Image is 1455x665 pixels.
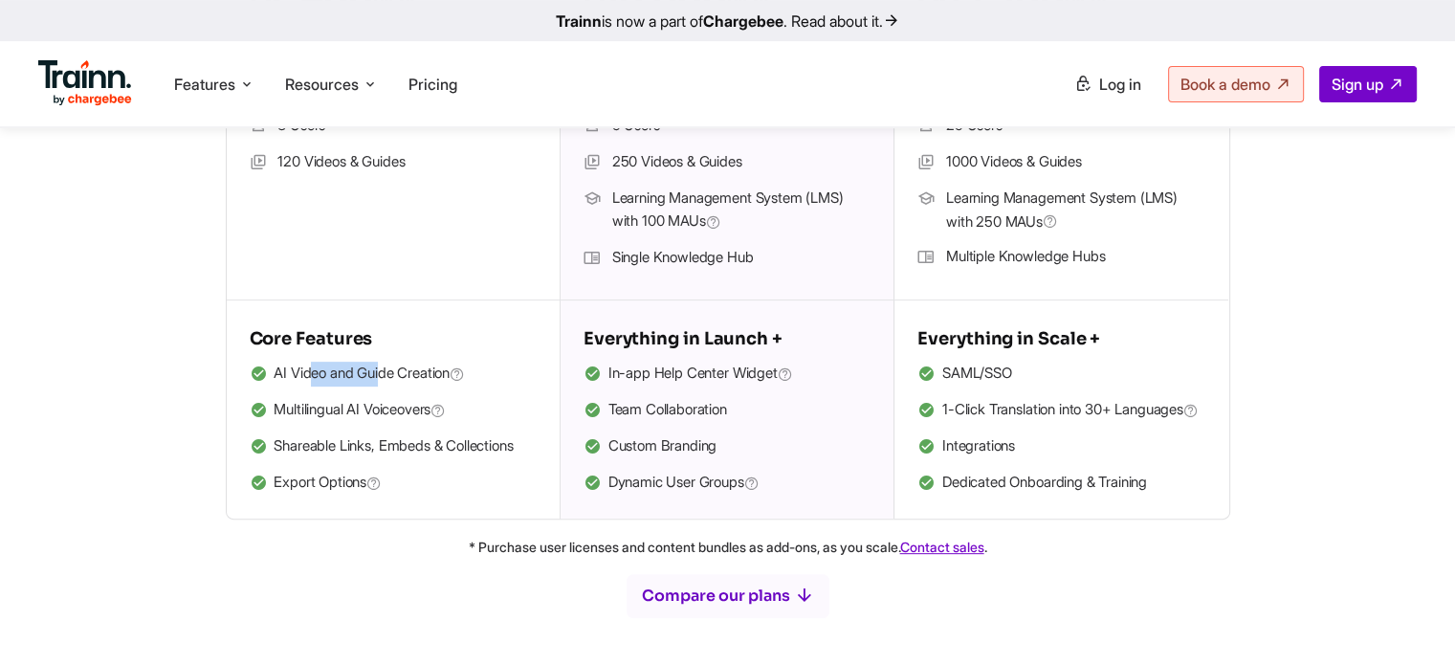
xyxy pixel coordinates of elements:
span: Learning Management System (LMS) with 250 MAUs [946,187,1205,233]
span: Multilingual AI Voiceovers [274,398,446,423]
span: Resources [285,74,359,95]
li: 120 Videos & Guides [250,150,537,175]
b: Trainn [556,11,602,31]
li: Multiple Knowledge Hubs [917,245,1205,270]
li: Dedicated Onboarding & Training [917,471,1205,496]
span: Log in [1099,75,1141,94]
span: 1-Click Translation into 30+ Languages [942,398,1199,423]
img: Trainn Logo [38,60,132,106]
iframe: Chat Widget [1359,573,1455,665]
span: Features [174,74,235,95]
span: Learning Management System (LMS) with 100 MAUs [612,187,871,234]
a: Pricing [408,75,457,94]
li: Shareable Links, Embeds & Collections [250,434,537,459]
a: Contact sales [900,539,984,555]
li: 1000 Videos & Guides [917,150,1205,175]
li: 250 Videos & Guides [584,150,871,175]
span: Dynamic User Groups [608,471,760,496]
li: Single Knowledge Hub [584,246,871,271]
a: Book a demo [1168,66,1304,102]
span: Export Options [274,471,382,496]
b: Chargebee [703,11,783,31]
a: Sign up [1319,66,1417,102]
li: SAML/SSO [917,362,1205,387]
a: Log in [1063,67,1153,101]
button: Compare our plans [626,573,830,619]
li: Custom Branding [584,434,871,459]
h5: Everything in Launch + [584,323,871,354]
span: AI Video and Guide Creation [274,362,465,387]
span: Sign up [1332,75,1383,94]
h5: Everything in Scale + [917,323,1205,354]
p: * Purchase user licenses and content bundles as add-ons, as you scale. . [115,535,1340,559]
span: Book a demo [1180,75,1270,94]
li: Team Collaboration [584,398,871,423]
span: In-app Help Center Widget [608,362,793,387]
li: Integrations [917,434,1205,459]
h5: Core Features [250,323,537,354]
